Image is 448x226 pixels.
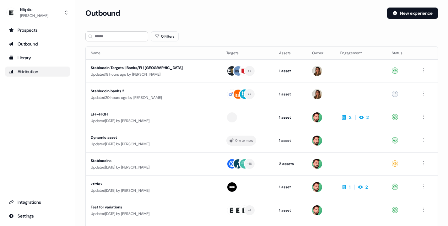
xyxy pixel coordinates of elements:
a: Go to attribution [5,67,70,77]
button: 0 Filters [151,31,179,41]
div: 1 asset [279,91,302,97]
div: Updated [DATE] by [PERSON_NAME] [91,164,216,170]
img: Phill [312,205,322,215]
div: 2 [365,184,368,190]
img: Phill [312,136,322,146]
div: Updated [DATE] by [PERSON_NAME] [91,141,216,147]
div: Updated [DATE] by [PERSON_NAME] [91,187,216,194]
a: Go to integrations [5,211,70,221]
div: 2 assets [279,161,302,167]
div: Library [9,55,66,61]
a: Go to outbound experience [5,39,70,49]
div: Test for variations [91,204,203,210]
h3: Outbound [85,8,120,18]
div: + 16 [247,161,252,167]
div: 1 asset [279,137,302,144]
a: Go to templates [5,53,70,63]
div: Dynamic asset [91,134,203,141]
div: Attribution [9,68,66,75]
div: <title> [91,181,203,187]
div: Outbound [9,41,66,47]
div: [PERSON_NAME] [20,13,48,19]
div: 1 asset [279,184,302,190]
th: Status [387,47,414,59]
div: Stablecoin Targets | Banks/FI | [GEOGRAPHIC_DATA] [91,65,203,71]
th: Owner [307,47,335,59]
div: 2 [366,114,369,121]
div: Updated 19 hours ago by [PERSON_NAME] [91,71,216,78]
div: Stablecoin banks 2 [91,88,203,94]
img: Pouyeh [312,66,322,76]
button: Elliptic[PERSON_NAME] [5,5,70,20]
div: 2 [349,114,352,121]
img: Pouyeh [312,89,322,99]
div: Updated 20 hours ago by [PERSON_NAME] [91,94,216,101]
th: Assets [274,47,307,59]
div: 1 asset [279,207,302,213]
div: 1 asset [279,114,302,121]
div: EFF-HIGH [91,111,203,117]
img: Phill [312,182,322,192]
a: Go to prospects [5,25,70,35]
div: One to many [235,138,254,143]
img: Phill [312,159,322,169]
div: + 7 [248,91,251,97]
button: New experience [387,8,438,19]
div: + 1 [248,207,251,213]
a: Go to integrations [5,197,70,207]
div: 1 asset [279,68,302,74]
div: Prospects [9,27,66,33]
th: Targets [221,47,274,59]
div: Settings [9,213,66,219]
div: Updated [DATE] by [PERSON_NAME] [91,118,216,124]
img: Phill [312,112,322,122]
th: Engagement [335,47,386,59]
div: + 7 [248,68,251,74]
div: Integrations [9,199,66,205]
th: Name [86,47,221,59]
div: Stablecoins [91,158,203,164]
div: Elliptic [20,6,48,13]
div: Updated [DATE] by [PERSON_NAME] [91,211,216,217]
div: 1 [349,184,351,190]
